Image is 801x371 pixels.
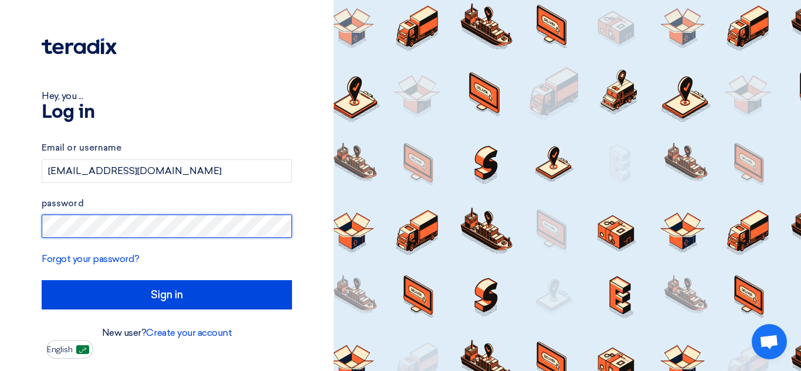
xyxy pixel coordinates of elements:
[42,253,140,264] a: Forgot your password?
[42,103,94,122] font: Log in
[42,198,84,209] font: password
[42,142,121,153] font: Email or username
[752,324,787,359] a: Open chat
[42,90,83,101] font: Hey, you ...
[102,327,147,338] font: New user?
[46,340,93,359] button: English
[76,345,89,354] img: ar-AR.png
[42,280,292,309] input: Sign in
[42,38,117,55] img: Teradix logo
[146,327,232,338] a: Create your account
[47,345,73,355] font: English
[42,159,292,183] input: Enter your business email or username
